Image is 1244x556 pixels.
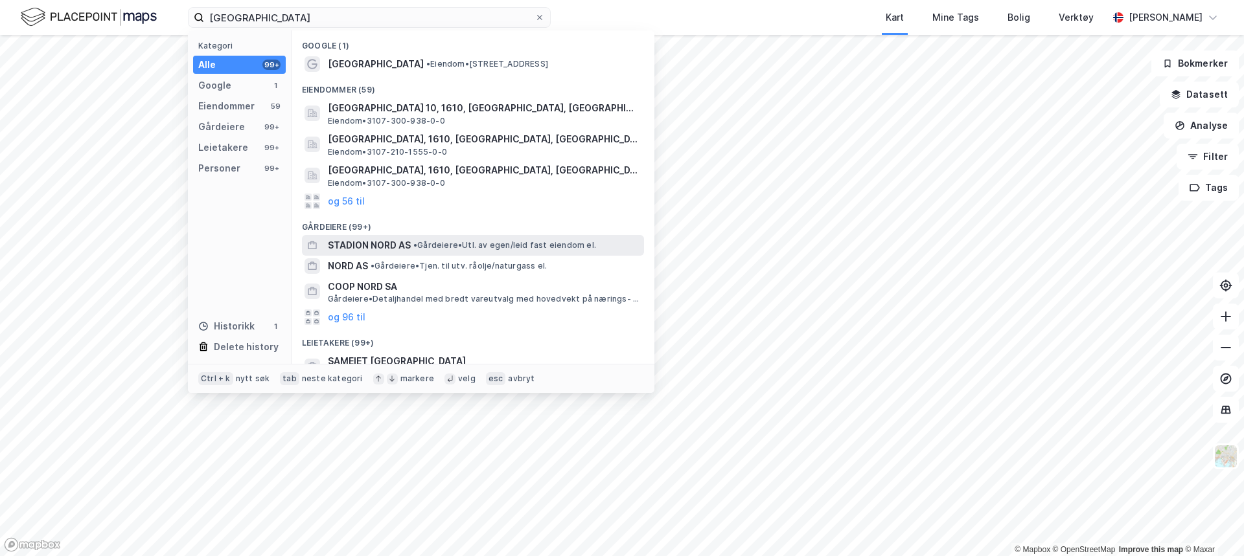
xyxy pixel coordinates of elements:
a: Mapbox [1015,545,1050,554]
span: • [371,261,374,271]
div: velg [458,373,476,384]
div: avbryt [508,373,535,384]
a: OpenStreetMap [1053,545,1116,554]
span: Eiendom • 3107-210-1555-0-0 [328,147,447,157]
span: Eiendom • 3107-300-938-0-0 [328,116,445,126]
div: Gårdeiere [198,119,245,135]
span: SAMEIET [GEOGRAPHIC_DATA] [328,353,639,369]
div: tab [280,372,299,385]
div: 1 [270,80,281,91]
a: Improve this map [1119,545,1183,554]
button: Datasett [1160,82,1239,107]
div: Google [198,78,231,93]
div: neste kategori [302,373,363,384]
a: Mapbox homepage [4,537,61,552]
button: og 96 til [328,309,365,325]
span: • [413,240,417,250]
button: Filter [1177,144,1239,170]
button: Bokmerker [1151,50,1239,76]
div: 99+ [262,122,281,132]
span: NORD AS [328,258,368,274]
div: Eiendommer (59) [292,74,654,98]
span: [GEOGRAPHIC_DATA], 1610, [GEOGRAPHIC_DATA], [GEOGRAPHIC_DATA] [328,131,639,147]
div: Google (1) [292,30,654,54]
input: Søk på adresse, matrikkel, gårdeiere, leietakere eller personer [204,8,535,27]
div: Alle [198,57,216,72]
button: og 56 til [328,194,365,209]
span: [GEOGRAPHIC_DATA], 1610, [GEOGRAPHIC_DATA], [GEOGRAPHIC_DATA] [328,162,639,178]
div: 59 [270,101,281,111]
span: Gårdeiere • Detaljhandel med bredt vareutvalg med hovedvekt på nærings- og nytelsesmidler [328,294,641,304]
div: esc [486,372,506,385]
span: Gårdeiere • Utl. av egen/leid fast eiendom el. [413,240,596,250]
div: Leietakere [198,140,248,155]
button: Analyse [1164,113,1239,139]
span: STADION NORD AS [328,238,411,253]
span: Eiendom • 3107-300-938-0-0 [328,178,445,188]
div: Personer [198,161,240,176]
div: Historikk [198,318,255,334]
div: 99+ [262,142,281,153]
span: COOP NORD SA [328,279,639,295]
img: logo.f888ab2527a4732fd821a326f86c7f29.svg [21,6,157,28]
img: Z [1214,444,1238,469]
div: nytt søk [236,373,270,384]
button: Tags [1179,175,1239,201]
div: Bolig [1008,10,1030,25]
span: Gårdeiere • Tjen. til utv. råolje/naturgass el. [371,261,547,271]
div: 99+ [262,60,281,70]
div: [PERSON_NAME] [1129,10,1203,25]
div: Ctrl + k [198,372,233,385]
iframe: Chat Widget [1179,494,1244,556]
div: Kategori [198,41,286,50]
div: Delete history [214,339,279,355]
div: markere [400,373,434,384]
div: 99+ [262,163,281,173]
span: [GEOGRAPHIC_DATA] 10, 1610, [GEOGRAPHIC_DATA], [GEOGRAPHIC_DATA] [328,100,639,116]
span: • [426,59,430,69]
div: Leietakere (99+) [292,328,654,351]
span: [GEOGRAPHIC_DATA] [328,56,424,72]
span: Eiendom • [STREET_ADDRESS] [426,59,548,69]
div: Eiendommer [198,98,255,114]
div: Verktøy [1059,10,1094,25]
div: Kart [886,10,904,25]
div: 1 [270,321,281,331]
div: Mine Tags [932,10,979,25]
div: Gårdeiere (99+) [292,212,654,235]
